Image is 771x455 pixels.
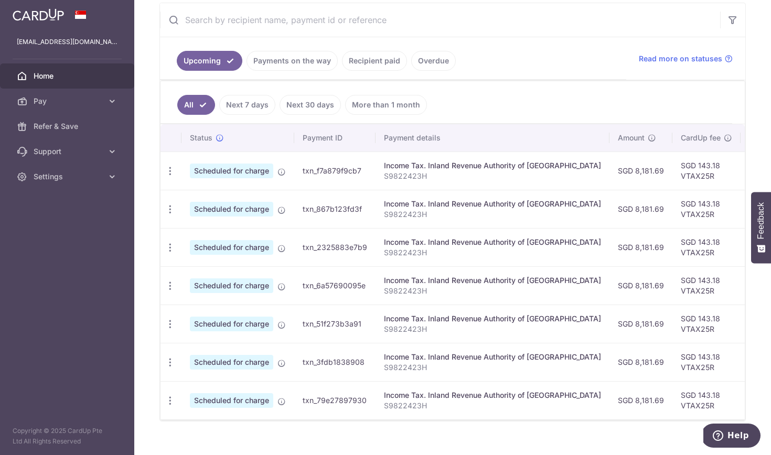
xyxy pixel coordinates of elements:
span: Settings [34,171,103,182]
a: Recipient paid [342,51,407,71]
p: S9822423H [384,400,601,411]
td: SGD 8,181.69 [609,190,672,228]
td: txn_867b123fd3f [294,190,376,228]
p: S9822423H [384,286,601,296]
span: Scheduled for charge [190,278,273,293]
a: Overdue [411,51,456,71]
p: S9822423H [384,362,601,373]
th: Payment ID [294,124,376,151]
div: Income Tax. Inland Revenue Authority of [GEOGRAPHIC_DATA] [384,160,601,171]
td: SGD 143.18 VTAX25R [672,151,741,190]
span: Scheduled for charge [190,317,273,331]
td: SGD 8,181.69 [609,305,672,343]
p: S9822423H [384,247,601,258]
p: S9822423H [384,209,601,220]
div: Income Tax. Inland Revenue Authority of [GEOGRAPHIC_DATA] [384,199,601,209]
p: [EMAIL_ADDRESS][DOMAIN_NAME] [17,37,117,47]
img: CardUp [13,8,64,21]
span: Feedback [756,202,766,239]
div: Income Tax. Inland Revenue Authority of [GEOGRAPHIC_DATA] [384,237,601,247]
a: Read more on statuses [639,53,733,64]
span: Scheduled for charge [190,164,273,178]
span: Refer & Save [34,121,103,132]
span: Pay [34,96,103,106]
td: txn_f7a879f9cb7 [294,151,376,190]
span: Home [34,71,103,81]
td: txn_51f273b3a91 [294,305,376,343]
button: Feedback - Show survey [751,192,771,263]
span: CardUp fee [681,133,721,143]
p: S9822423H [384,324,601,334]
td: SGD 8,181.69 [609,151,672,190]
td: SGD 143.18 VTAX25R [672,190,741,228]
div: Income Tax. Inland Revenue Authority of [GEOGRAPHIC_DATA] [384,352,601,362]
iframe: Opens a widget where you can find more information [703,424,761,450]
p: S9822423H [384,171,601,181]
a: More than 1 month [345,95,427,115]
td: SGD 8,181.69 [609,228,672,266]
span: Status [190,133,212,143]
span: Scheduled for charge [190,240,273,255]
a: Payments on the way [247,51,338,71]
td: txn_79e27897930 [294,381,376,419]
a: Next 7 days [219,95,275,115]
div: Income Tax. Inland Revenue Authority of [GEOGRAPHIC_DATA] [384,390,601,400]
td: SGD 143.18 VTAX25R [672,381,741,419]
td: SGD 143.18 VTAX25R [672,343,741,381]
span: Support [34,146,103,157]
td: SGD 8,181.69 [609,266,672,305]
a: Next 30 days [280,95,341,115]
td: txn_6a57690095e [294,266,376,305]
span: Read more on statuses [639,53,722,64]
td: SGD 143.18 VTAX25R [672,266,741,305]
span: Scheduled for charge [190,393,273,408]
div: Income Tax. Inland Revenue Authority of [GEOGRAPHIC_DATA] [384,275,601,286]
a: Upcoming [177,51,242,71]
span: Amount [618,133,645,143]
div: Income Tax. Inland Revenue Authority of [GEOGRAPHIC_DATA] [384,313,601,324]
th: Payment details [376,124,609,151]
span: Scheduled for charge [190,202,273,216]
td: SGD 8,181.69 [609,343,672,381]
td: SGD 143.18 VTAX25R [672,228,741,266]
td: txn_2325883e7b9 [294,228,376,266]
td: SGD 8,181.69 [609,381,672,419]
input: Search by recipient name, payment id or reference [160,3,720,37]
span: Scheduled for charge [190,355,273,370]
td: SGD 143.18 VTAX25R [672,305,741,343]
a: All [177,95,215,115]
td: txn_3fdb1838908 [294,343,376,381]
